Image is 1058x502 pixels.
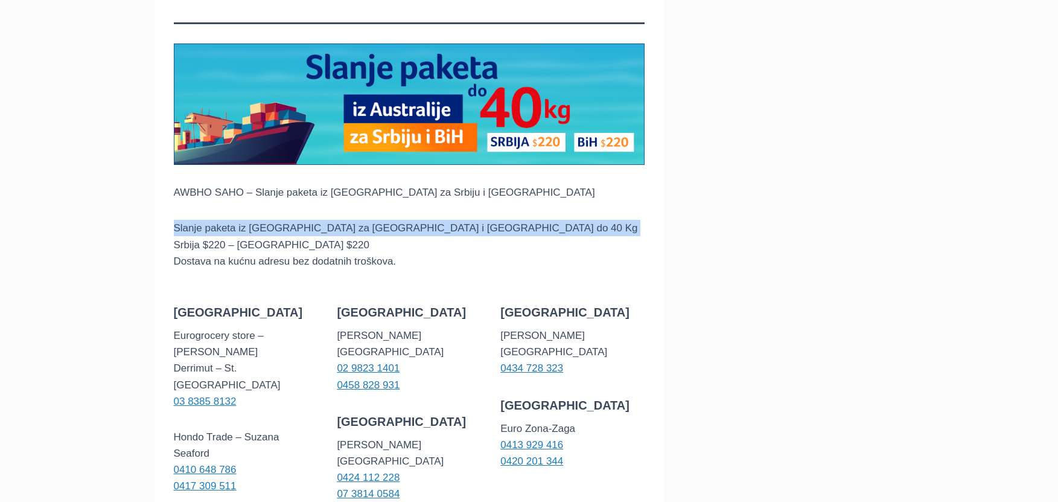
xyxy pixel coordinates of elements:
p: [PERSON_NAME] [GEOGRAPHIC_DATA] [337,327,481,393]
h5: [GEOGRAPHIC_DATA] [337,303,481,321]
p: AWBHO SAHO – Slanje paketa iz [GEOGRAPHIC_DATA] za Srbiju i [GEOGRAPHIC_DATA] [174,184,645,201]
a: 0417 309 511 [174,480,237,492]
h5: [GEOGRAPHIC_DATA] [337,413,481,431]
a: 07 3814 0584 [337,488,400,500]
a: 03 8385 8132 [174,396,237,407]
a: 0410 648 786 [174,464,237,475]
p: Eurogrocery store – [PERSON_NAME] Derrimut – St. [GEOGRAPHIC_DATA] [174,327,318,410]
a: 0424 112 228 [337,472,400,483]
p: Slanje paketa iz [GEOGRAPHIC_DATA] za [GEOGRAPHIC_DATA] i [GEOGRAPHIC_DATA] do 40 Kg Srbija $220 ... [174,220,645,269]
a: 0434 728 323 [500,362,563,374]
h5: [GEOGRAPHIC_DATA] [500,396,645,414]
p: Euro Zona-Zaga [500,420,645,470]
a: 02 9823 1401 [337,362,400,374]
a: 0413 929 416 [500,439,563,451]
h5: [GEOGRAPHIC_DATA] [500,303,645,321]
p: Hondo Trade – Suzana Seaford [174,429,318,495]
h5: [GEOGRAPHIC_DATA] [174,303,318,321]
p: [PERSON_NAME] [GEOGRAPHIC_DATA] [500,327,645,377]
a: 0420 201 344 [500,455,563,467]
a: 0458 828 931 [337,379,400,391]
